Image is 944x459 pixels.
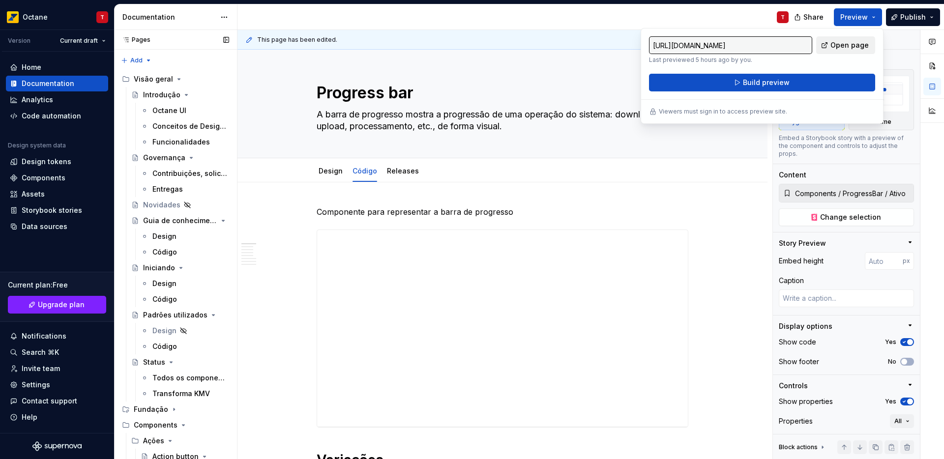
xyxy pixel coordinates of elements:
[6,108,108,124] a: Code automation
[789,8,830,26] button: Share
[143,263,175,273] div: Iniciando
[903,257,910,265] p: px
[649,56,812,64] p: Last previewed 5 hours ago by you.
[143,310,207,320] div: Padrões utilizados
[32,441,82,451] svg: Supernova Logo
[56,34,110,48] button: Current draft
[23,12,48,22] div: Octane
[143,153,185,163] div: Governança
[100,13,104,21] div: T
[118,417,233,433] div: Components
[137,291,233,307] a: Código
[137,323,233,339] a: Design
[779,238,826,248] div: Story Preview
[143,200,180,210] div: Novidades
[353,167,377,175] a: Código
[840,12,868,22] span: Preview
[137,118,233,134] a: Conceitos de Design System
[22,331,66,341] div: Notifications
[143,90,180,100] div: Introdução
[127,197,233,213] a: Novidades
[2,6,112,28] button: OctaneT
[134,404,168,414] div: Fundação
[152,231,177,241] div: Design
[22,347,59,357] div: Search ⌘K
[22,396,77,406] div: Contact support
[137,181,233,197] a: Entregas
[127,213,233,229] a: Guia de conhecimento
[659,108,787,115] p: Viewers must sign in to access preview site.
[779,256,824,266] div: Embed height
[779,397,833,406] div: Show properties
[779,357,819,367] div: Show footer
[6,409,108,425] button: Help
[137,134,233,150] a: Funcionalidades
[387,167,419,175] a: Releases
[779,170,806,180] div: Content
[152,247,177,257] div: Código
[315,107,686,134] textarea: A barra de progresso mostra a progressão de uma operação do sistema: download, upload, processame...
[22,380,50,390] div: Settings
[781,13,785,21] div: T
[143,436,164,446] div: Ações
[137,103,233,118] a: Octane UI
[118,71,233,87] div: Visão geral
[6,361,108,376] a: Invite team
[22,157,71,167] div: Design tokens
[137,276,233,291] a: Design
[127,307,233,323] a: Padrões utilizados
[22,364,60,373] div: Invite team
[6,170,108,186] a: Components
[319,167,343,175] a: Design
[38,300,85,310] span: Upgrade plan
[816,36,875,54] a: Open page
[22,111,81,121] div: Code automation
[779,134,914,158] div: Embed a Storybook story with a preview of the component and controls to adjust the props.
[137,370,233,386] a: Todos os componentes
[152,106,186,115] div: Octane UI
[6,344,108,360] button: Search ⌘K
[127,260,233,276] a: Iniciando
[6,393,108,409] button: Contact support
[152,373,227,383] div: Todos os componentes
[22,412,37,422] div: Help
[152,121,227,131] div: Conceitos de Design System
[900,12,926,22] span: Publish
[152,326,177,336] div: Design
[127,87,233,103] a: Introdução
[134,74,173,84] div: Visão geral
[865,252,903,270] input: Auto
[779,443,818,451] div: Block actions
[137,166,233,181] a: Contribuições, solicitações e bugs
[118,36,150,44] div: Pages
[886,8,940,26] button: Publish
[134,420,177,430] div: Components
[803,12,824,22] span: Share
[649,74,875,91] button: Build preview
[6,76,108,91] a: Documentation
[779,416,813,426] div: Properties
[22,173,65,183] div: Components
[779,440,826,454] div: Block actions
[22,95,53,105] div: Analytics
[118,54,155,67] button: Add
[127,433,233,449] div: Ações
[6,219,108,234] a: Data sources
[7,11,19,23] img: e8093afa-4b23-4413-bf51-00cde92dbd3f.png
[152,389,210,399] div: Transforma KMV
[779,337,816,347] div: Show code
[8,296,106,314] a: Upgrade plan
[888,358,896,366] label: No
[130,57,143,64] span: Add
[830,40,869,50] span: Open page
[885,398,896,405] label: Yes
[137,339,233,354] a: Código
[22,205,82,215] div: Storybook stories
[820,212,881,222] span: Change selection
[894,417,902,425] span: All
[152,279,177,288] div: Design
[6,186,108,202] a: Assets
[6,59,108,75] a: Home
[152,169,227,178] div: Contribuições, solicitações e bugs
[60,37,98,45] span: Current draft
